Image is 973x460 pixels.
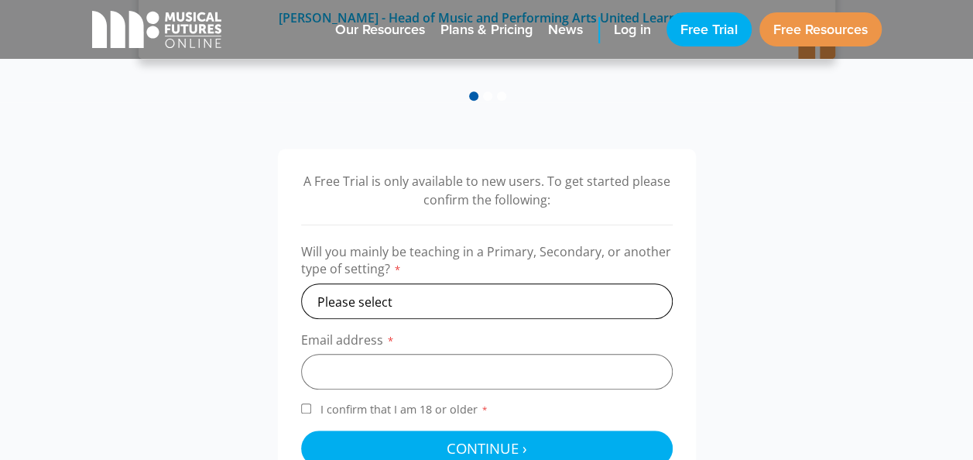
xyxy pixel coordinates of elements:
[759,12,882,46] a: Free Resources
[301,172,673,209] p: A Free Trial is only available to new users. To get started please confirm the following:
[447,438,527,458] span: Continue ›
[301,403,311,414] input: I confirm that I am 18 or older*
[317,402,492,417] span: I confirm that I am 18 or older
[440,19,533,40] span: Plans & Pricing
[614,19,651,40] span: Log in
[548,19,583,40] span: News
[666,12,752,46] a: Free Trial
[335,19,425,40] span: Our Resources
[301,331,673,354] label: Email address
[301,243,673,283] label: Will you mainly be teaching in a Primary, Secondary, or another type of setting?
